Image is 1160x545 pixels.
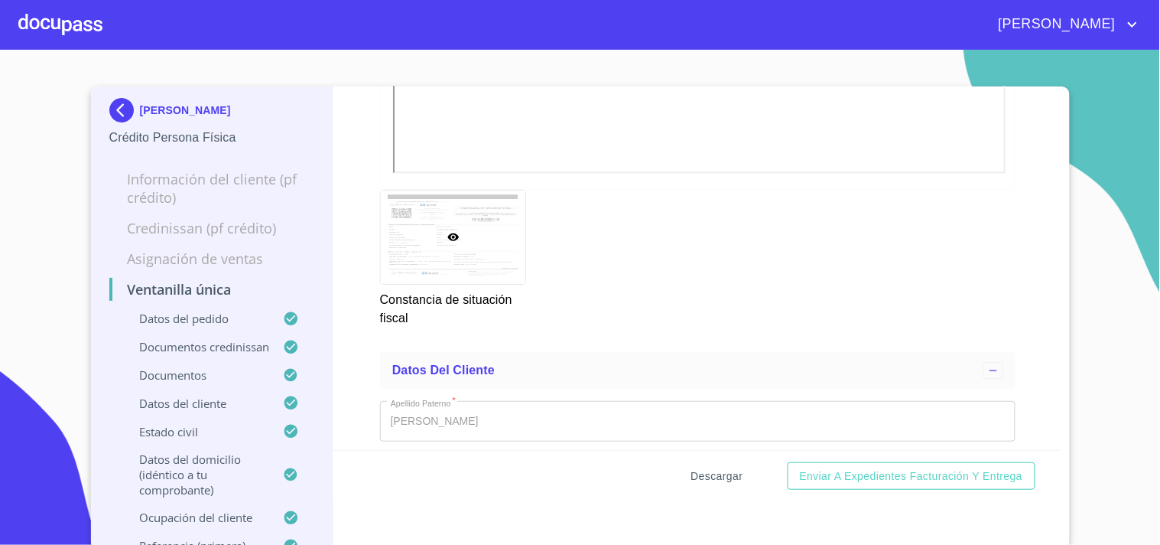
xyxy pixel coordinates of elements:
button: account of current user [987,12,1142,37]
p: Datos del domicilio (idéntico a tu comprobante) [109,452,284,498]
p: Documentos [109,367,284,383]
p: Ocupación del Cliente [109,510,284,525]
span: Descargar [691,467,743,486]
span: Enviar a Expedientes Facturación y Entrega [800,467,1023,486]
p: [PERSON_NAME] [140,104,231,116]
span: Datos del cliente [392,364,495,377]
button: Enviar a Expedientes Facturación y Entrega [788,462,1035,491]
p: Crédito Persona Física [109,129,315,147]
p: Datos del cliente [109,396,284,411]
img: Docupass spot blue [109,98,140,122]
p: Estado civil [109,424,284,439]
div: [PERSON_NAME] [109,98,315,129]
p: Datos del pedido [109,311,284,326]
p: Constancia de situación fiscal [380,285,525,328]
span: [PERSON_NAME] [987,12,1123,37]
p: Ventanilla única [109,280,315,299]
button: Descargar [685,462,749,491]
p: Información del cliente (PF crédito) [109,170,315,207]
p: Credinissan (PF crédito) [109,219,315,237]
p: Asignación de Ventas [109,250,315,268]
p: Documentos CrediNissan [109,339,284,354]
div: Datos del cliente [380,352,1015,389]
